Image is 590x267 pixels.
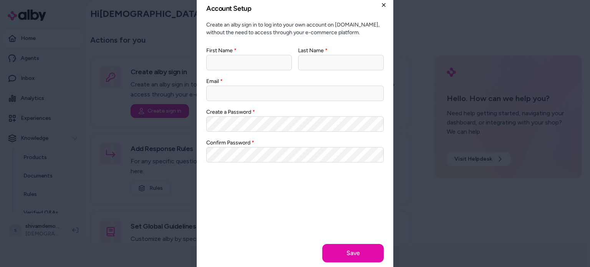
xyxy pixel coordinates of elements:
[206,109,255,115] label: Create a Password
[206,21,384,36] p: Create an alby sign in to log into your own account on [DOMAIN_NAME], without the need to access ...
[298,47,328,54] label: Last Name
[206,78,223,85] label: Email
[206,47,237,54] label: First Name
[206,139,254,146] label: Confirm Password
[206,5,384,12] h2: Account Setup
[322,244,384,262] button: Save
